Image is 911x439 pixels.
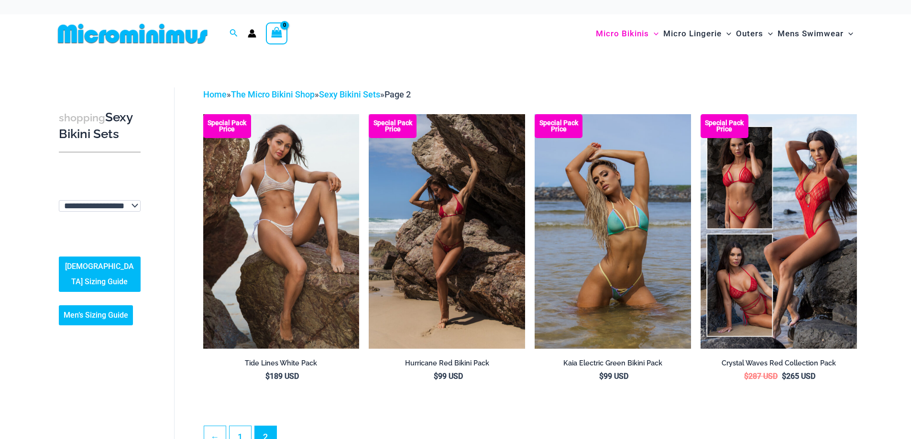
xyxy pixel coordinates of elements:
b: Special Pack Price [369,120,417,132]
bdi: 189 USD [265,372,299,381]
span: Outers [736,21,763,46]
a: Search icon link [230,28,238,40]
span: $ [265,372,270,381]
a: Home [203,89,227,99]
span: $ [744,372,748,381]
a: The Micro Bikini Shop [231,89,315,99]
a: Micro LingerieMenu ToggleMenu Toggle [661,19,734,48]
h2: Crystal Waves Red Collection Pack [701,359,857,368]
h3: Sexy Bikini Sets [59,109,141,142]
b: Special Pack Price [535,120,582,132]
img: Tide Lines White 350 Halter Top 470 Thong 05 [203,114,360,348]
span: Micro Lingerie [663,21,722,46]
h2: Hurricane Red Bikini Pack [369,359,525,368]
img: Kaia Electric Green 305 Top 445 Thong 04 [535,114,691,348]
select: wpc-taxonomy-pa_fabric-type-746009 [59,200,141,212]
h2: Tide Lines White Pack [203,359,360,368]
span: Menu Toggle [649,21,659,46]
a: Hurricane Red Bikini Pack [369,359,525,371]
a: Collection Pack Crystal Waves 305 Tri Top 4149 Thong 01Crystal Waves 305 Tri Top 4149 Thong 01 [701,114,857,348]
a: Tide Lines White 350 Halter Top 470 Thong 05 Tide Lines White 350 Halter Top 470 Thong 03Tide Lin... [203,114,360,348]
span: $ [599,372,604,381]
span: Mens Swimwear [778,21,844,46]
span: Micro Bikinis [596,21,649,46]
a: Account icon link [248,29,256,38]
a: Sexy Bikini Sets [319,89,380,99]
a: Hurricane Red 3277 Tri Top 4277 Thong Bottom 05 Hurricane Red 3277 Tri Top 4277 Thong Bottom 06Hu... [369,114,525,348]
a: Mens SwimwearMenu ToggleMenu Toggle [775,19,856,48]
a: Kaia Electric Green 305 Top 445 Thong 04 Kaia Electric Green 305 Top 445 Thong 05Kaia Electric Gr... [535,114,691,348]
h2: Kaia Electric Green Bikini Pack [535,359,691,368]
nav: Site Navigation [592,18,857,50]
b: Special Pack Price [701,120,748,132]
a: Micro BikinisMenu ToggleMenu Toggle [593,19,661,48]
a: Crystal Waves Red Collection Pack [701,359,857,371]
span: Menu Toggle [763,21,773,46]
bdi: 265 USD [782,372,815,381]
bdi: 99 USD [599,372,628,381]
a: Men’s Sizing Guide [59,305,133,325]
b: Special Pack Price [203,120,251,132]
span: shopping [59,112,105,124]
span: $ [782,372,786,381]
a: Tide Lines White Pack [203,359,360,371]
span: $ [434,372,438,381]
a: [DEMOGRAPHIC_DATA] Sizing Guide [59,257,141,292]
a: View Shopping Cart, empty [266,22,288,44]
img: Collection Pack [701,114,857,348]
span: Menu Toggle [722,21,731,46]
bdi: 99 USD [434,372,463,381]
img: MM SHOP LOGO FLAT [54,23,211,44]
span: » » » [203,89,411,99]
a: OutersMenu ToggleMenu Toggle [734,19,775,48]
span: Menu Toggle [844,21,853,46]
img: Hurricane Red 3277 Tri Top 4277 Thong Bottom 05 [369,114,525,348]
a: Kaia Electric Green Bikini Pack [535,359,691,371]
span: Page 2 [384,89,411,99]
bdi: 287 USD [744,372,778,381]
